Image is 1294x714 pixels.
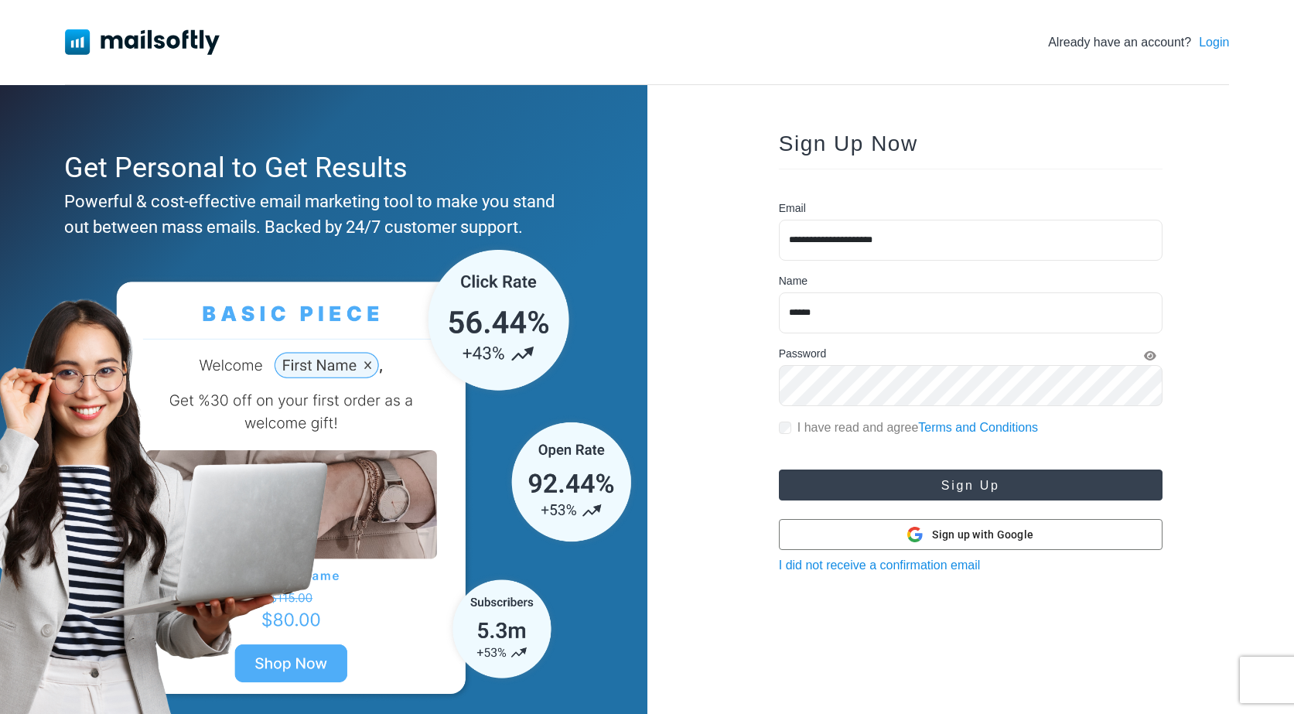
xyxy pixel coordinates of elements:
[65,29,220,54] img: Mailsoftly
[64,189,575,240] div: Powerful & cost-effective email marketing tool to make you stand out between mass emails. Backed ...
[1048,33,1229,52] div: Already have an account?
[918,421,1038,434] a: Terms and Conditions
[932,527,1033,543] span: Sign up with Google
[1199,33,1229,52] a: Login
[779,559,981,572] a: I did not receive a confirmation email
[779,346,826,362] label: Password
[779,273,807,289] label: Name
[64,147,575,189] div: Get Personal to Get Results
[779,200,806,217] label: Email
[779,132,918,155] span: Sign Up Now
[779,519,1163,550] button: Sign up with Google
[797,418,1038,437] label: I have read and agree
[779,470,1163,500] button: Sign Up
[1144,350,1156,361] i: Show Password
